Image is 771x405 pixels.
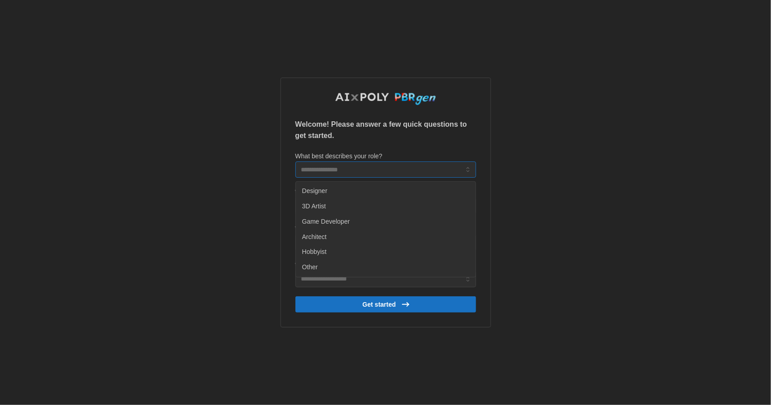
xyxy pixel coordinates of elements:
[295,296,476,313] button: Get started
[363,297,396,312] span: Get started
[295,152,383,161] label: What best describes your role?
[302,262,318,272] span: Other
[302,217,350,227] span: Game Developer
[335,92,436,106] img: AIxPoly PBRgen
[302,186,327,196] span: Designer
[302,202,326,212] span: 3D Artist
[295,119,476,142] p: Welcome! Please answer a few quick questions to get started.
[302,247,327,257] span: Hobbyist
[302,232,327,242] span: Architect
